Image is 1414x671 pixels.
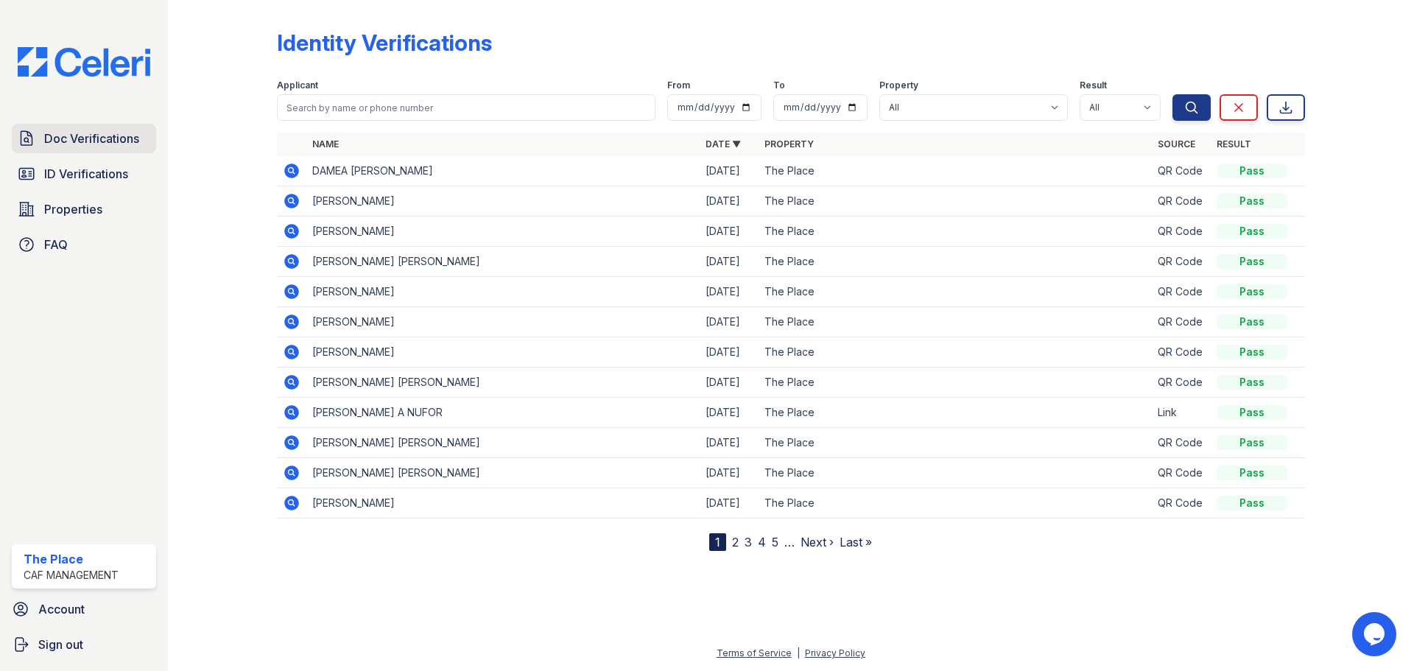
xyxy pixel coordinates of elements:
span: Properties [44,200,102,218]
span: ID Verifications [44,165,128,183]
a: ID Verifications [12,159,156,189]
td: QR Code [1152,337,1211,368]
td: QR Code [1152,428,1211,458]
td: QR Code [1152,368,1211,398]
td: [DATE] [700,368,759,398]
td: [PERSON_NAME] [306,307,700,337]
a: Source [1158,138,1195,150]
td: [DATE] [700,428,759,458]
td: QR Code [1152,186,1211,217]
a: 5 [772,535,778,549]
td: [PERSON_NAME] [PERSON_NAME] [306,368,700,398]
td: QR Code [1152,488,1211,519]
div: Pass [1217,284,1287,299]
td: [PERSON_NAME] A NUFOR [306,398,700,428]
td: QR Code [1152,217,1211,247]
a: 3 [745,535,752,549]
td: The Place [759,186,1152,217]
a: Privacy Policy [805,647,865,658]
div: Pass [1217,405,1287,420]
td: QR Code [1152,277,1211,307]
td: [DATE] [700,277,759,307]
td: [PERSON_NAME] [306,186,700,217]
div: 1 [709,533,726,551]
td: [DATE] [700,458,759,488]
label: Property [879,80,918,91]
div: CAF Management [24,568,119,583]
td: Link [1152,398,1211,428]
td: [DATE] [700,337,759,368]
td: The Place [759,398,1152,428]
td: The Place [759,156,1152,186]
a: Account [6,594,162,624]
a: Date ▼ [706,138,741,150]
div: | [797,647,800,658]
td: [DATE] [700,186,759,217]
td: [PERSON_NAME] [306,488,700,519]
div: Pass [1217,375,1287,390]
td: [PERSON_NAME] [PERSON_NAME] [306,428,700,458]
td: [DATE] [700,398,759,428]
td: DAMEA [PERSON_NAME] [306,156,700,186]
label: Applicant [277,80,318,91]
label: From [667,80,690,91]
td: [DATE] [700,488,759,519]
a: Next › [801,535,834,549]
td: [DATE] [700,217,759,247]
td: The Place [759,458,1152,488]
td: [DATE] [700,307,759,337]
td: QR Code [1152,156,1211,186]
td: [DATE] [700,156,759,186]
span: Sign out [38,636,83,653]
label: To [773,80,785,91]
a: Properties [12,194,156,224]
td: [PERSON_NAME] [PERSON_NAME] [306,458,700,488]
div: Pass [1217,224,1287,239]
div: Pass [1217,496,1287,510]
div: Identity Verifications [277,29,492,56]
a: FAQ [12,230,156,259]
div: Pass [1217,254,1287,269]
a: Result [1217,138,1251,150]
td: [DATE] [700,247,759,277]
input: Search by name or phone number [277,94,655,121]
a: Name [312,138,339,150]
div: The Place [24,550,119,568]
a: 4 [758,535,766,549]
div: Pass [1217,345,1287,359]
span: FAQ [44,236,68,253]
td: The Place [759,247,1152,277]
td: QR Code [1152,247,1211,277]
td: [PERSON_NAME] [306,217,700,247]
a: Doc Verifications [12,124,156,153]
td: [PERSON_NAME] [PERSON_NAME] [306,247,700,277]
td: The Place [759,217,1152,247]
div: Pass [1217,194,1287,208]
a: Sign out [6,630,162,659]
td: The Place [759,368,1152,398]
a: Terms of Service [717,647,792,658]
iframe: chat widget [1352,612,1399,656]
td: [PERSON_NAME] [306,337,700,368]
div: Pass [1217,164,1287,178]
td: The Place [759,337,1152,368]
td: [PERSON_NAME] [306,277,700,307]
td: QR Code [1152,458,1211,488]
div: Pass [1217,466,1287,480]
div: Pass [1217,435,1287,450]
span: Account [38,600,85,618]
td: The Place [759,428,1152,458]
span: Doc Verifications [44,130,139,147]
span: … [784,533,795,551]
div: Pass [1217,315,1287,329]
label: Result [1080,80,1107,91]
a: 2 [732,535,739,549]
img: CE_Logo_Blue-a8612792a0a2168367f1c8372b55b34899dd931a85d93a1a3d3e32e68fde9ad4.png [6,47,162,77]
td: QR Code [1152,307,1211,337]
a: Property [764,138,814,150]
td: The Place [759,488,1152,519]
td: The Place [759,277,1152,307]
a: Last » [840,535,872,549]
td: The Place [759,307,1152,337]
